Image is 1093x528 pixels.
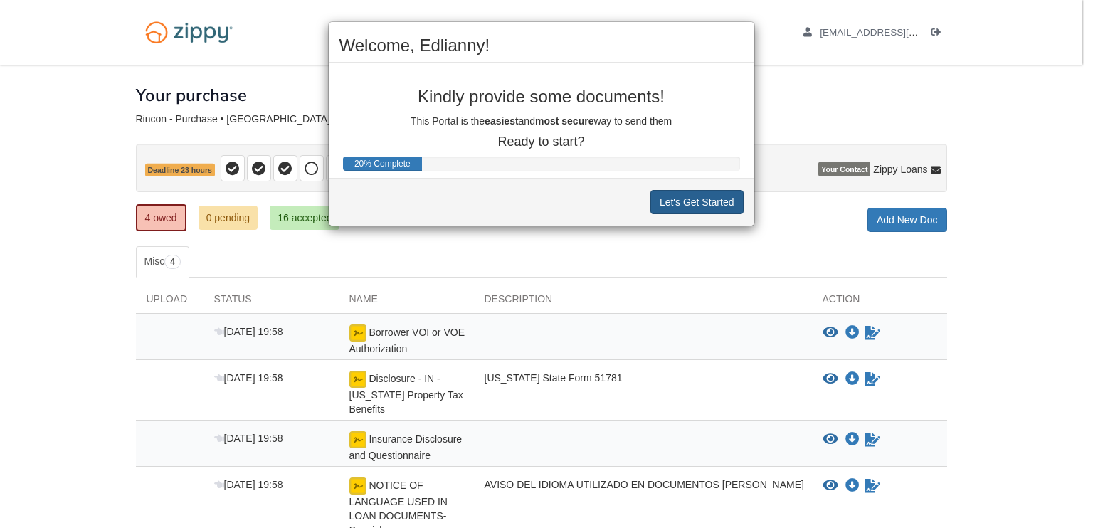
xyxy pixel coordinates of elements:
p: This Portal is the and way to send them [339,114,744,128]
b: easiest [485,115,518,127]
h2: Welcome, Edlianny! [339,36,744,55]
b: most secure [535,115,593,127]
button: Let's Get Started [650,190,744,214]
p: Kindly provide some documents! [339,88,744,106]
p: Ready to start? [339,135,744,149]
div: Progress Bar [343,157,423,171]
